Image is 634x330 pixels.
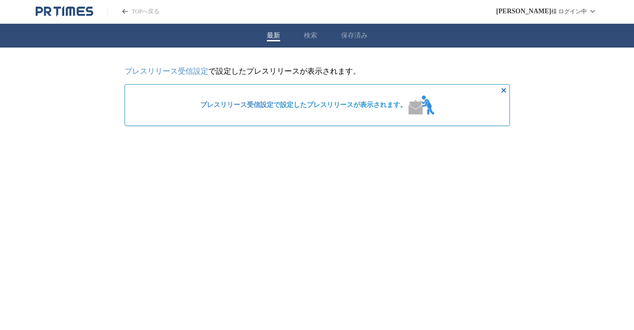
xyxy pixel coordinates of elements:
span: [PERSON_NAME] [496,8,551,15]
button: 検索 [304,31,317,40]
span: で設定したプレスリリースが表示されます。 [200,101,407,109]
a: プレスリリース受信設定 [200,101,273,108]
p: で設定したプレスリリースが表示されます。 [125,67,510,77]
button: 保存済み [341,31,368,40]
button: 最新 [267,31,280,40]
button: 非表示にする [498,85,509,96]
a: PR TIMESのトップページはこちら [36,6,93,17]
a: プレスリリース受信設定 [125,67,208,75]
a: PR TIMESのトップページはこちら [107,8,159,16]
